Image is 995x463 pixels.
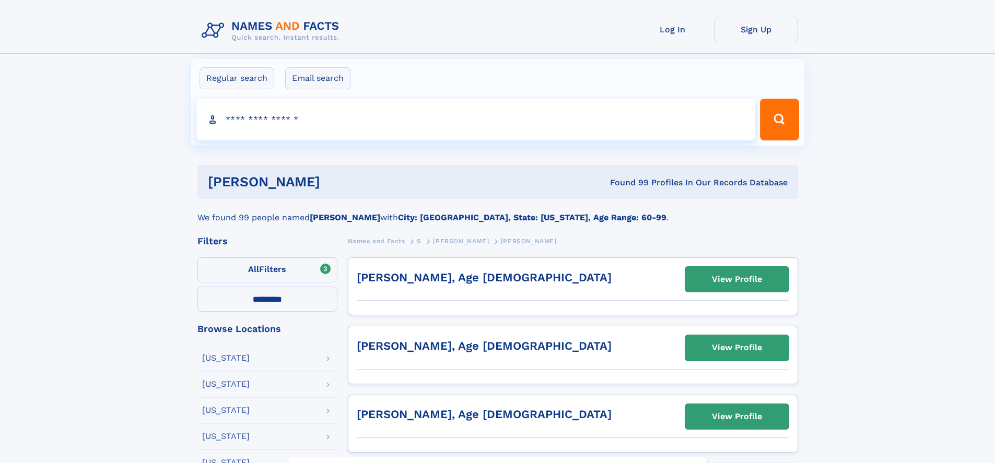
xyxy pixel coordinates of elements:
div: Browse Locations [197,324,337,334]
a: [PERSON_NAME], Age [DEMOGRAPHIC_DATA] [357,408,612,421]
a: [PERSON_NAME], Age [DEMOGRAPHIC_DATA] [357,339,612,352]
input: search input [196,99,756,140]
div: Filters [197,236,337,246]
button: Search Button [760,99,799,140]
a: S [417,234,422,247]
div: Found 99 Profiles In Our Records Database [465,177,788,188]
a: [PERSON_NAME], Age [DEMOGRAPHIC_DATA] [357,271,612,284]
span: [PERSON_NAME] [433,238,489,245]
a: [PERSON_NAME] [433,234,489,247]
div: View Profile [712,336,762,360]
a: View Profile [685,404,789,429]
div: View Profile [712,405,762,429]
div: View Profile [712,267,762,291]
b: [PERSON_NAME] [310,212,380,222]
div: [US_STATE] [202,406,250,414]
div: [US_STATE] [202,432,250,441]
h1: [PERSON_NAME] [208,175,465,188]
div: [US_STATE] [202,354,250,362]
div: [US_STATE] [202,380,250,388]
a: Names and Facts [348,234,405,247]
a: Sign Up [715,17,798,42]
img: Logo Names and Facts [197,17,348,45]
div: We found 99 people named with . [197,199,798,224]
b: City: [GEOGRAPHIC_DATA], State: [US_STATE], Age Range: 60-99 [398,212,666,222]
label: Filters [197,257,337,282]
a: Log In [631,17,715,42]
span: [PERSON_NAME] [501,238,557,245]
label: Email search [285,67,350,89]
span: S [417,238,422,245]
a: View Profile [685,335,789,360]
a: View Profile [685,267,789,292]
span: All [248,264,259,274]
label: Regular search [200,67,274,89]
